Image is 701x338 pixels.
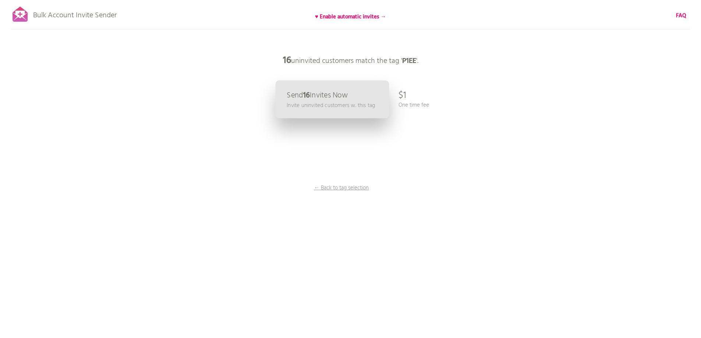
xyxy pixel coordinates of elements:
[314,184,369,192] p: ← Back to tag selection
[402,55,416,67] b: P1EE
[275,81,389,118] a: Send16Invites Now Invite uninvited customers w. this tag
[676,12,686,20] a: FAQ
[399,101,429,109] p: One time fee
[240,50,461,72] p: uninvited customers match the tag ' '.
[315,13,386,21] b: ♥ Enable automatic invites →
[33,4,117,23] p: Bulk Account Invite Sender
[287,92,348,99] p: Send Invites Now
[303,89,310,102] b: 16
[287,101,375,110] p: Invite uninvited customers w. this tag
[283,53,291,68] b: 16
[676,11,686,20] b: FAQ
[399,85,406,107] p: $1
